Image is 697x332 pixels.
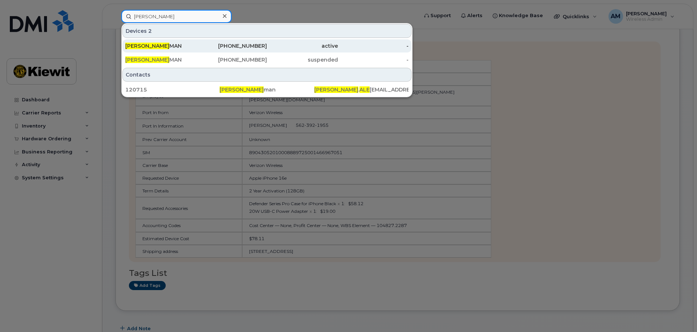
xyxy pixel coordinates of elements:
[267,42,338,50] div: active
[121,10,232,23] input: Find something...
[220,86,264,93] span: [PERSON_NAME]
[125,42,196,50] div: MAN
[125,56,196,63] div: MAN
[125,43,169,49] span: [PERSON_NAME]
[267,56,338,63] div: suspended
[125,56,169,63] span: [PERSON_NAME]
[220,86,314,93] div: man
[196,56,267,63] div: [PHONE_NUMBER]
[665,300,692,327] iframe: Messenger Launcher
[122,53,411,66] a: [PERSON_NAME]MAN[PHONE_NUMBER]suspended-
[122,39,411,52] a: [PERSON_NAME]MAN[PHONE_NUMBER]active-
[338,56,409,63] div: -
[338,42,409,50] div: -
[196,42,267,50] div: [PHONE_NUMBER]
[122,24,411,38] div: Devices
[314,86,358,93] span: [PERSON_NAME]
[125,86,220,93] div: 120715
[148,27,152,35] span: 2
[122,83,411,96] a: 120715[PERSON_NAME]man[PERSON_NAME].ALE[EMAIL_ADDRESS][PERSON_NAME][DOMAIN_NAME]
[122,68,411,82] div: Contacts
[314,86,409,93] div: . [EMAIL_ADDRESS][PERSON_NAME][DOMAIN_NAME]
[359,86,370,93] span: ALE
